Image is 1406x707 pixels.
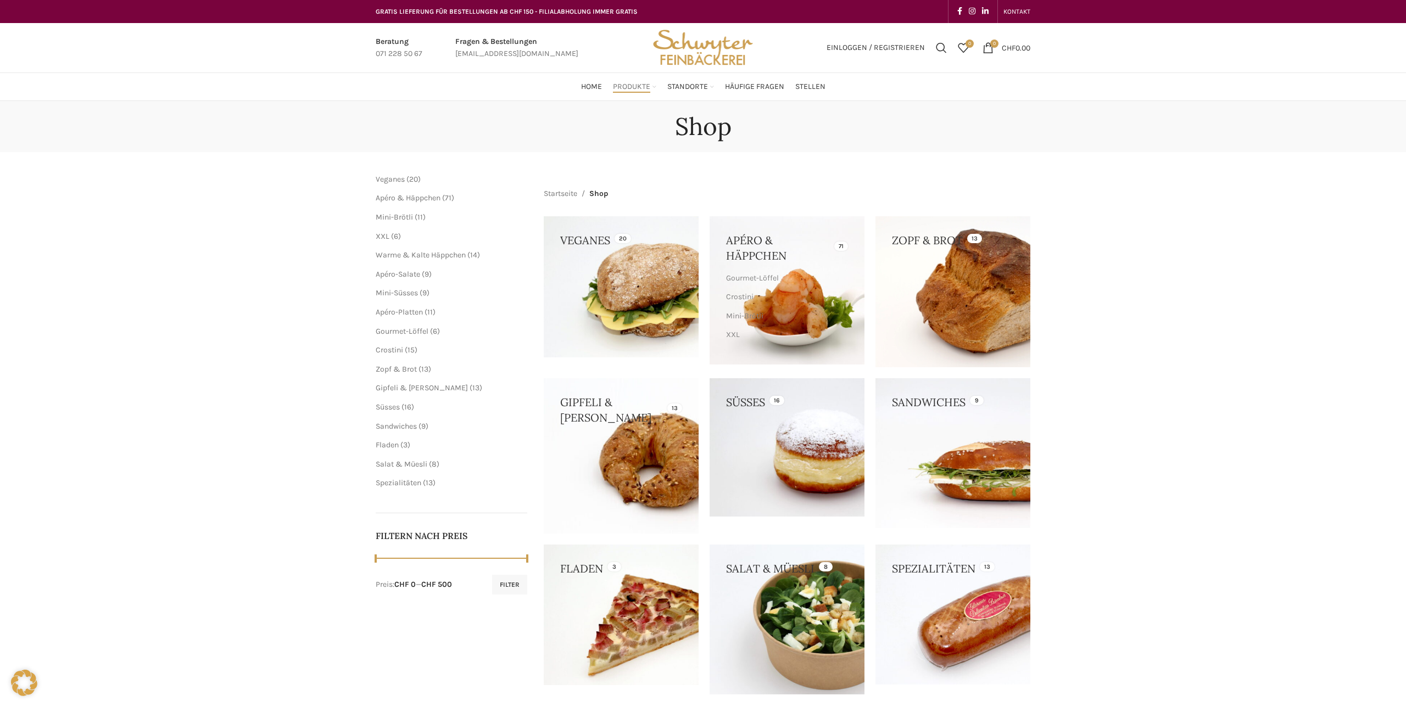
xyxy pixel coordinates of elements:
a: Suchen [930,37,952,59]
span: Standorte [667,82,708,92]
a: Site logo [649,42,757,52]
span: 16 [404,402,411,412]
a: KONTAKT [1003,1,1030,23]
a: Gourmet-Löffel [726,269,845,288]
a: Süsses [376,402,400,412]
img: Bäckerei Schwyter [649,23,757,72]
a: XXL [376,232,389,241]
span: 8 [432,459,437,469]
a: Standorte [667,76,714,98]
span: 6 [394,232,398,241]
span: 15 [408,345,415,355]
span: 9 [425,270,429,279]
a: Instagram social link [966,4,979,19]
span: CHF [1002,43,1016,52]
span: Häufige Fragen [725,82,784,92]
span: 13 [426,478,433,487]
a: Apéro-Salate [376,270,420,279]
a: XXL [726,326,845,344]
a: Mini-Brötli [376,212,413,222]
div: Meine Wunschliste [952,37,974,59]
a: Spezialitäten [376,478,421,487]
a: Mini-Brötli [726,307,845,326]
a: Stellen [795,76,825,98]
h5: Filtern nach Preis [376,530,527,542]
a: Apéro & Häppchen [376,193,440,203]
a: Home [581,76,602,98]
a: Infobox link [376,36,422,60]
span: 6 [433,327,437,336]
span: 13 [421,364,428,374]
a: Startseite [544,188,577,200]
a: Produkte [613,76,656,98]
span: 11 [417,212,423,222]
a: Infobox link [455,36,578,60]
span: 9 [421,422,426,431]
a: Crostini [726,288,845,306]
a: Zopf & Brot [376,364,417,374]
span: 11 [427,307,433,317]
button: Filter [492,575,527,594]
div: Main navigation [370,76,1036,98]
span: 20 [409,175,418,184]
a: 0 [952,37,974,59]
a: Salat & Müesli [376,459,427,469]
nav: Breadcrumb [544,188,608,200]
a: Fladen [376,440,399,450]
a: 0 CHF0.00 [977,37,1036,59]
span: 14 [470,250,477,260]
span: 9 [422,288,427,298]
a: Facebook social link [954,4,966,19]
a: Gipfeli & [PERSON_NAME] [376,383,468,392]
span: Shop [589,188,608,200]
span: 3 [403,440,408,450]
a: Linkedin social link [979,4,992,19]
bdi: 0.00 [1002,43,1030,52]
a: Apéro-Platten [376,307,423,317]
span: 0 [990,40,998,48]
span: CHF 500 [421,580,452,589]
span: Stellen [795,82,825,92]
a: Sandwiches [376,422,417,431]
a: Häufige Fragen [725,76,784,98]
a: Veganes [376,175,405,184]
span: KONTAKT [1003,8,1030,15]
div: Preis: — [376,579,452,590]
a: Crostini [376,345,403,355]
span: 71 [445,193,451,203]
span: 0 [966,40,974,48]
span: Produkte [613,82,650,92]
span: 13 [472,383,479,392]
span: Einloggen / Registrieren [827,44,925,52]
a: Gourmet-Löffel [376,327,428,336]
h1: Shop [675,112,732,141]
a: Mini-Süsses [376,288,418,298]
a: Warme & Kalte Häppchen [376,250,466,260]
span: Home [581,82,602,92]
span: CHF 0 [394,580,416,589]
span: GRATIS LIEFERUNG FÜR BESTELLUNGEN AB CHF 150 - FILIALABHOLUNG IMMER GRATIS [376,8,638,15]
a: Warme & Kalte Häppchen [726,344,845,363]
div: Secondary navigation [998,1,1036,23]
a: Einloggen / Registrieren [821,37,930,59]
